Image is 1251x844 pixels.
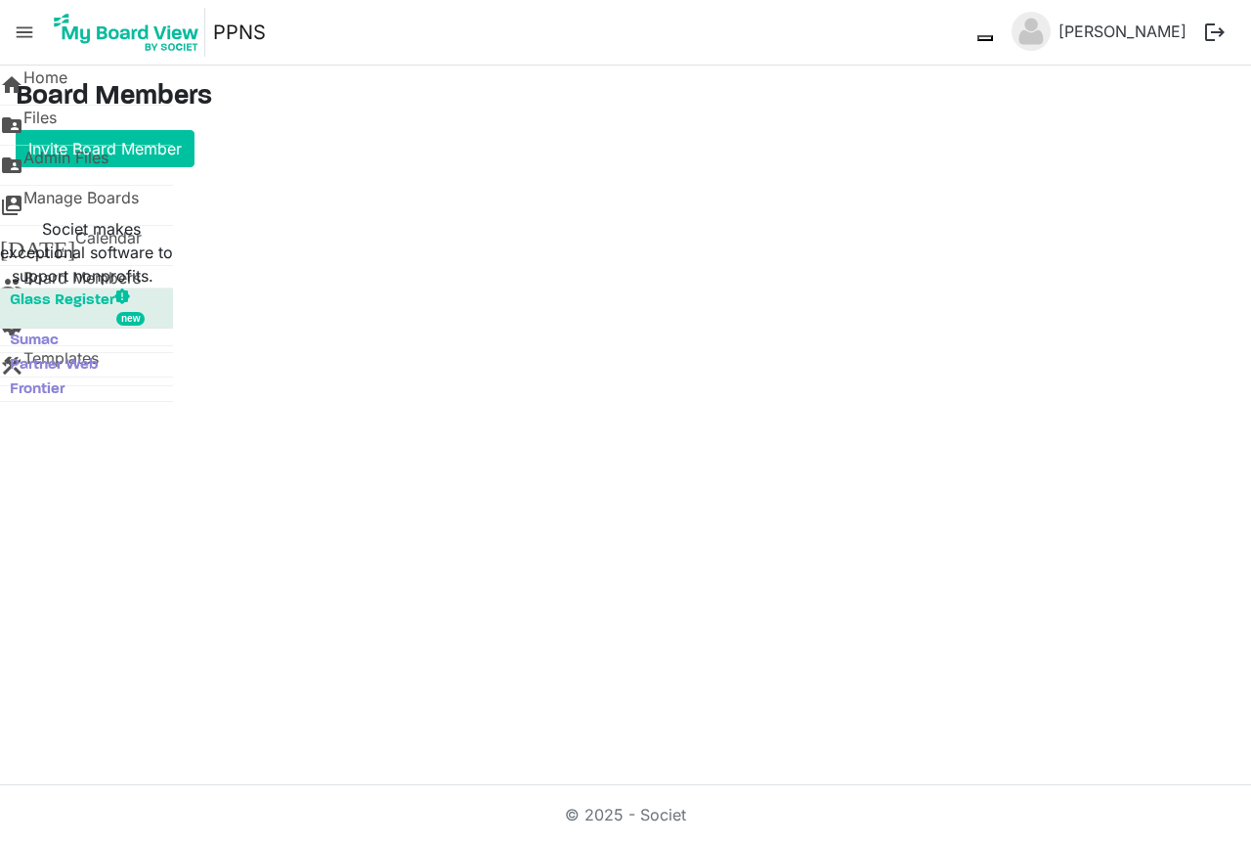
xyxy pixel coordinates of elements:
img: no-profile-picture.svg [1012,12,1051,51]
span: Files [23,106,57,145]
span: Admin Files [23,146,108,185]
div: new [116,312,145,326]
a: [PERSON_NAME] [1051,12,1194,51]
button: logout [1194,12,1235,53]
h3: Board Members [16,81,1235,114]
span: menu [6,14,43,51]
span: Manage Boards [23,186,139,225]
span: Home [23,66,67,105]
a: © 2025 - Societ [565,805,686,824]
a: PPNS [213,13,266,52]
img: My Board View Logo [48,8,205,57]
a: My Board View Logo [48,8,213,57]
